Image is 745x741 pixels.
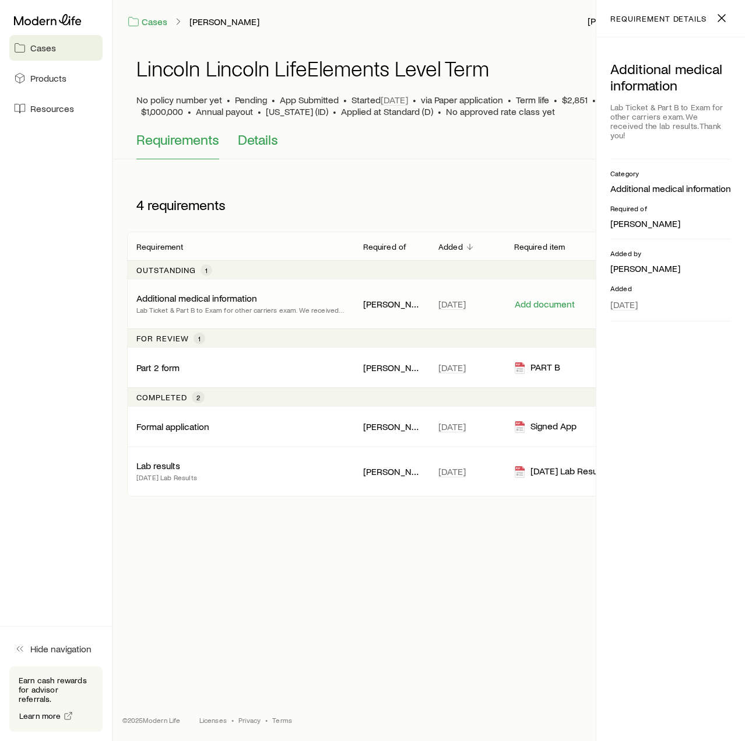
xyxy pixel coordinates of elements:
span: 2 [196,393,200,402]
span: [DATE] [381,94,408,106]
span: • [272,94,275,106]
p: Completed [136,393,187,402]
p: [PERSON_NAME] [363,298,420,310]
span: Term life [516,94,549,106]
a: Cases [9,35,103,61]
a: Privacy [238,715,261,725]
p: Additional medical information [610,183,731,194]
div: PART B [514,361,560,375]
span: [DATE] [610,299,638,310]
span: App Submitted [280,94,339,106]
span: Annual payout [196,106,253,117]
span: Resources [30,103,74,114]
span: • [438,106,441,117]
p: [PERSON_NAME] [363,362,420,373]
p: Formal application [136,421,209,432]
span: • [231,715,234,725]
p: Additional medical information [610,61,731,93]
span: via Paper application [421,94,503,106]
span: requirements [147,197,226,213]
span: • [554,94,557,106]
p: requirement details [610,14,707,23]
p: Pending [235,94,267,106]
p: Required of [363,242,407,251]
div: Application details tabs [136,131,722,159]
button: Add document [514,299,575,310]
span: • [343,94,347,106]
p: Requirement [136,242,183,251]
h1: Lincoln Lincoln LifeElements Level Term [136,57,489,80]
p: Category [610,169,731,178]
div: [DATE] Lab Results [514,465,607,478]
p: [DATE] Lab Results [136,471,197,483]
span: 4 [136,197,144,213]
div: Lab Ticket & Part B to Exam for other carriers exam. We received the lab results. Thank you! [610,98,731,145]
p: Required item [514,242,565,251]
a: Resources [9,96,103,121]
p: Earn cash rewards for advisor referrals. [19,676,93,704]
span: $1,000,000 [141,106,183,117]
span: [DATE] [438,362,466,373]
span: • [413,94,416,106]
span: Cases [30,42,56,54]
p: Lab Ticket & Part B to Exam for other carriers exam. We received the lab results. Thank you! [136,304,345,316]
p: [PERSON_NAME] [363,466,420,477]
span: Details [238,131,278,148]
a: [PERSON_NAME] [189,16,260,27]
span: • [227,94,230,106]
span: [DATE] [438,298,466,310]
span: Hide navigation [30,643,92,655]
div: Signed App [514,420,577,434]
p: [PERSON_NAME] [610,263,731,274]
span: 1 [205,265,208,275]
span: • [592,94,596,106]
a: Licenses [199,715,227,725]
p: [PERSON_NAME] [610,218,731,229]
span: $2,851 [562,94,588,106]
p: © 2025 Modern Life [122,715,181,725]
span: [DATE] [438,466,466,477]
span: Requirements [136,131,219,148]
span: • [188,106,191,117]
p: [PERSON_NAME] [363,421,420,432]
span: • [333,106,336,117]
span: • [508,94,511,106]
span: Products [30,72,66,84]
span: • [258,106,261,117]
p: [PERSON_NAME] [588,15,672,27]
span: 1 [198,334,201,343]
span: Learn more [19,712,61,720]
p: Additional medical information [136,292,257,304]
span: • [265,715,268,725]
span: Applied at Standard (D) [341,106,433,117]
a: Cases [127,15,168,29]
p: Added by [610,249,731,258]
p: Part 2 form [136,362,180,373]
p: Outstanding [136,265,196,275]
p: Started [352,94,408,106]
button: Hide navigation [9,636,103,662]
div: Earn cash rewards for advisor referrals.Learn more [9,666,103,732]
button: [PERSON_NAME] [587,15,672,29]
a: Terms [272,715,292,725]
p: For review [136,334,189,343]
span: [DATE] [438,421,466,432]
p: Required of [610,204,731,213]
span: No approved rate class yet [446,106,555,117]
span: No policy number yet [136,94,222,106]
span: [US_STATE] (ID) [266,106,328,117]
p: Lab results [136,460,180,471]
a: Products [9,65,103,91]
p: Added [438,242,463,251]
p: Added [610,284,731,293]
